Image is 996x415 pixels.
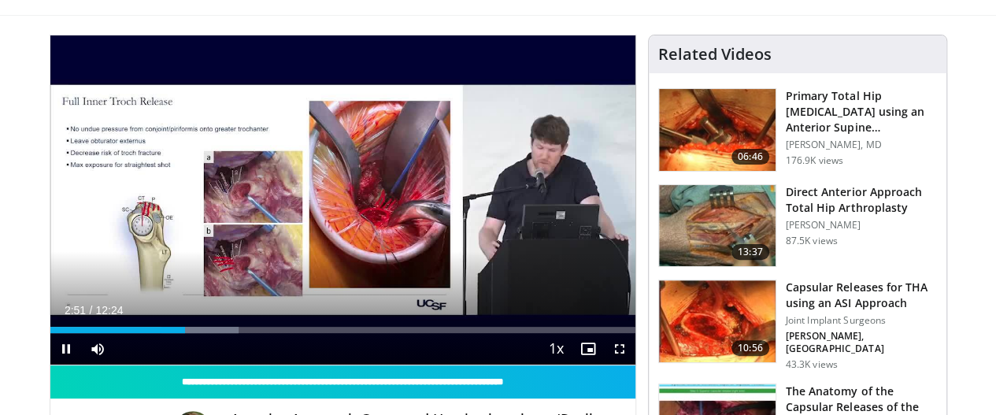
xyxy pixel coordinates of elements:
[786,184,937,216] h3: Direct Anterior Approach Total Hip Arthroplasty
[659,185,776,267] img: 294118_0000_1.png.150x105_q85_crop-smart_upscale.jpg
[786,280,937,311] h3: Capsular Releases for THA using an ASI Approach
[786,330,937,355] p: [PERSON_NAME], [GEOGRAPHIC_DATA]
[90,304,93,317] span: /
[786,154,843,167] p: 176.9K views
[658,280,937,371] a: 10:56 Capsular Releases for THA using an ASI Approach Joint Implant Surgeons [PERSON_NAME], [GEOG...
[658,184,937,268] a: 13:37 Direct Anterior Approach Total Hip Arthroplasty [PERSON_NAME] 87.5K views
[65,304,86,317] span: 2:51
[786,88,937,135] h3: Primary Total Hip [MEDICAL_DATA] using an Anterior Supine Intermuscula…
[659,89,776,171] img: 263423_3.png.150x105_q85_crop-smart_upscale.jpg
[731,149,769,165] span: 06:46
[659,280,776,362] img: 314571_3.png.150x105_q85_crop-smart_upscale.jpg
[731,244,769,260] span: 13:37
[786,235,838,247] p: 87.5K views
[50,333,82,365] button: Pause
[572,333,604,365] button: Enable picture-in-picture mode
[604,333,635,365] button: Fullscreen
[50,35,635,365] video-js: Video Player
[658,45,772,64] h4: Related Videos
[731,340,769,356] span: 10:56
[95,304,123,317] span: 12:24
[541,333,572,365] button: Playback Rate
[82,333,113,365] button: Mute
[786,314,937,327] p: Joint Implant Surgeons
[50,327,635,333] div: Progress Bar
[658,88,937,172] a: 06:46 Primary Total Hip [MEDICAL_DATA] using an Anterior Supine Intermuscula… [PERSON_NAME], MD 1...
[786,358,838,371] p: 43.3K views
[786,219,937,232] p: [PERSON_NAME]
[786,139,937,151] p: [PERSON_NAME], MD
